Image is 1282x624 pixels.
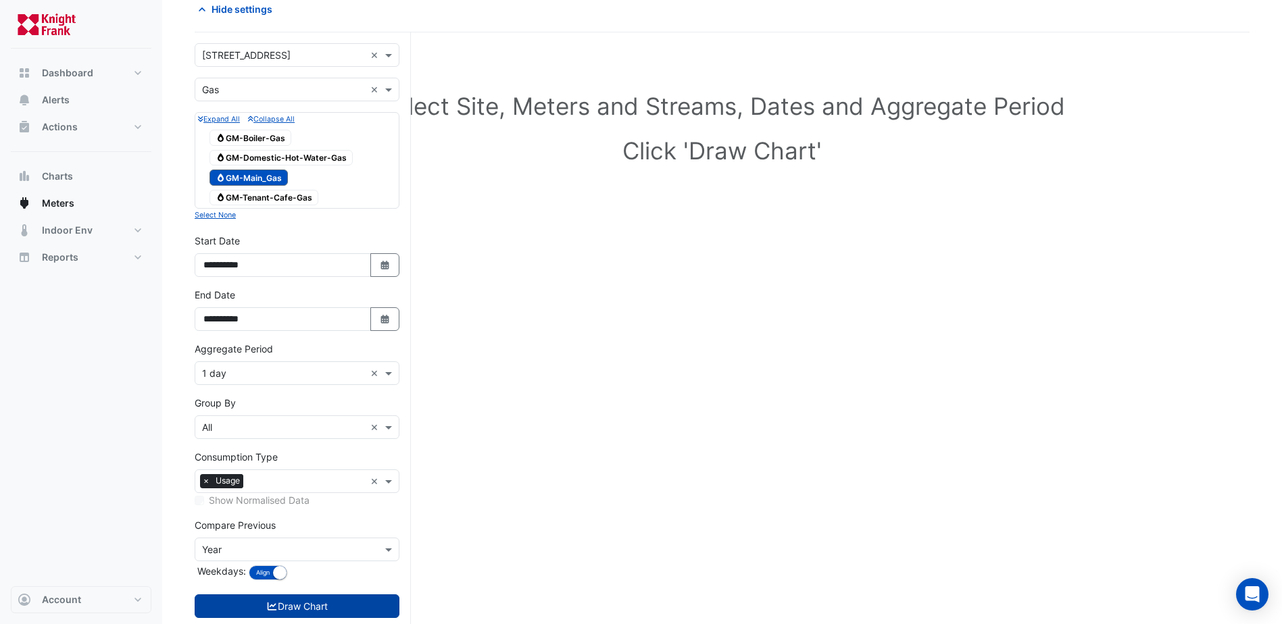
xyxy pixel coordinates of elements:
span: Indoor Env [42,224,93,237]
button: Indoor Env [11,217,151,244]
span: GM-Tenant-Cafe-Gas [209,190,318,206]
button: Reports [11,244,151,271]
fa-icon: Gas [216,153,226,163]
button: Collapse All [248,113,295,125]
label: Weekdays: [195,564,246,578]
button: Actions [11,113,151,140]
span: Clear [370,48,382,62]
span: Clear [370,82,382,97]
img: Company Logo [16,11,77,38]
span: GM-Domestic-Hot-Water-Gas [209,150,353,166]
app-icon: Charts [18,170,31,183]
label: Compare Previous [195,518,276,532]
button: Charts [11,163,151,190]
button: Alerts [11,86,151,113]
app-icon: Actions [18,120,31,134]
span: GM-Boiler-Gas [209,130,291,146]
span: Meters [42,197,74,210]
app-icon: Meters [18,197,31,210]
label: Show Normalised Data [209,493,310,507]
button: Meters [11,190,151,217]
span: Hide settings [212,2,272,16]
span: Reports [42,251,78,264]
button: Select None [195,209,236,221]
span: Alerts [42,93,70,107]
app-icon: Indoor Env [18,224,31,237]
span: Account [42,593,81,606]
span: Clear [370,366,382,380]
label: End Date [195,288,235,302]
span: Actions [42,120,78,134]
fa-icon: Gas [216,172,226,182]
small: Expand All [198,115,240,124]
span: Charts [42,170,73,183]
fa-icon: Select Date [379,259,391,271]
span: × [200,474,212,488]
small: Collapse All [248,115,295,124]
label: Group By [195,396,236,410]
app-icon: Reports [18,251,31,264]
label: Consumption Type [195,450,278,464]
button: Draw Chart [195,594,399,618]
span: GM-Main_Gas [209,170,288,186]
fa-icon: Gas [216,132,226,142]
span: Usage [212,474,243,488]
h1: Select Site, Meters and Streams, Dates and Aggregate Period [216,92,1228,120]
label: Start Date [195,234,240,248]
h1: Click 'Draw Chart' [216,136,1228,165]
app-icon: Alerts [18,93,31,107]
div: Open Intercom Messenger [1236,578,1268,610]
button: Dashboard [11,59,151,86]
label: Aggregate Period [195,342,273,356]
span: Dashboard [42,66,93,80]
span: Clear [370,420,382,434]
div: Selected meters/streams do not support normalisation [195,493,399,507]
span: Clear [370,474,382,488]
small: Select None [195,211,236,219]
fa-icon: Gas [216,192,226,203]
button: Expand All [198,113,240,125]
fa-icon: Select Date [379,313,391,325]
button: Account [11,586,151,613]
app-icon: Dashboard [18,66,31,80]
